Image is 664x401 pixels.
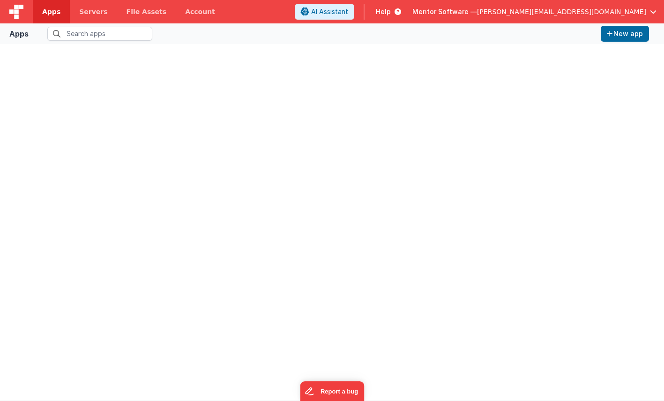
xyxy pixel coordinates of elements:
span: Mentor Software — [412,7,477,16]
span: File Assets [127,7,167,16]
span: Help [376,7,391,16]
span: Servers [79,7,107,16]
span: AI Assistant [311,7,348,16]
span: [PERSON_NAME][EMAIL_ADDRESS][DOMAIN_NAME] [477,7,646,16]
button: AI Assistant [295,4,354,20]
div: Apps [9,28,29,39]
span: Apps [42,7,60,16]
input: Search apps [47,27,152,41]
button: Mentor Software — [PERSON_NAME][EMAIL_ADDRESS][DOMAIN_NAME] [412,7,657,16]
button: New app [601,26,649,42]
iframe: Marker.io feedback button [300,381,364,401]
